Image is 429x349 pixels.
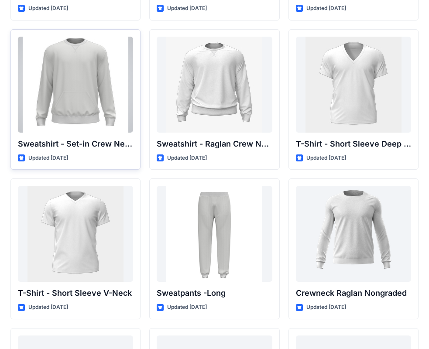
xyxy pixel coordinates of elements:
p: Updated [DATE] [167,154,207,163]
a: Crewneck Raglan Nongraded [296,186,411,282]
p: Sweatshirt - Raglan Crew Neck [157,138,272,150]
p: Updated [DATE] [167,303,207,312]
p: Updated [DATE] [306,4,346,13]
p: Updated [DATE] [306,154,346,163]
p: Sweatpants -Long [157,287,272,299]
a: T-Shirt - Short Sleeve Deep V-Neck [296,37,411,133]
p: Updated [DATE] [28,154,68,163]
a: Sweatpants -Long [157,186,272,282]
p: Updated [DATE] [306,303,346,312]
a: Sweatshirt - Set-in Crew Neck w Kangaroo Pocket [18,37,133,133]
p: Updated [DATE] [28,4,68,13]
p: Sweatshirt - Set-in Crew Neck w Kangaroo Pocket [18,138,133,150]
a: Sweatshirt - Raglan Crew Neck [157,37,272,133]
p: T-Shirt - Short Sleeve Deep V-Neck [296,138,411,150]
a: T-Shirt - Short Sleeve V-Neck [18,186,133,282]
p: Crewneck Raglan Nongraded [296,287,411,299]
p: Updated [DATE] [167,4,207,13]
p: T-Shirt - Short Sleeve V-Neck [18,287,133,299]
p: Updated [DATE] [28,303,68,312]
